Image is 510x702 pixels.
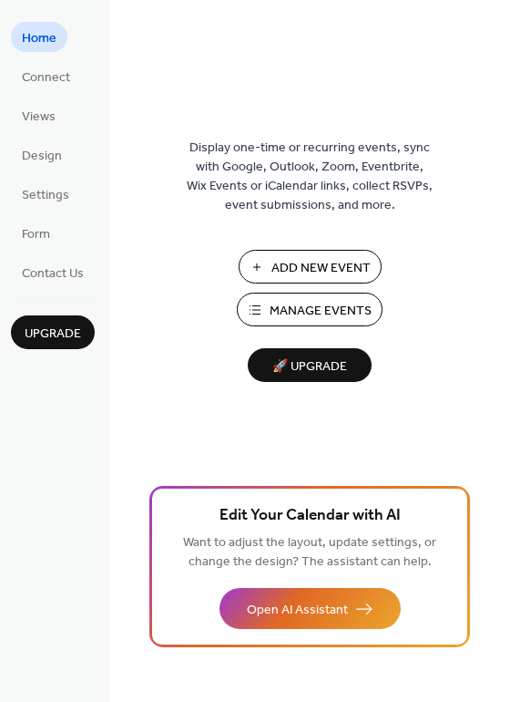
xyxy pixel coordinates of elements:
[11,61,81,91] a: Connect
[259,355,361,379] span: 🚀 Upgrade
[248,348,372,382] button: 🚀 Upgrade
[22,225,50,244] span: Form
[11,179,80,209] a: Settings
[22,108,56,127] span: Views
[237,293,382,326] button: Manage Events
[22,147,62,166] span: Design
[11,315,95,349] button: Upgrade
[11,100,66,130] a: Views
[239,250,382,284] button: Add New Event
[247,601,348,620] span: Open AI Assistant
[25,325,81,344] span: Upgrade
[22,186,69,205] span: Settings
[22,68,70,88] span: Connect
[271,259,371,278] span: Add New Event
[187,139,433,215] span: Display one-time or recurring events, sync with Google, Outlook, Zoom, Eventbrite, Wix Events or ...
[11,218,61,248] a: Form
[11,139,73,170] a: Design
[219,503,401,529] span: Edit Your Calendar with AI
[11,257,95,287] a: Contact Us
[22,264,84,284] span: Contact Us
[219,588,401,629] button: Open AI Assistant
[270,302,372,321] span: Manage Events
[22,29,56,48] span: Home
[183,531,436,574] span: Want to adjust the layout, update settings, or change the design? The assistant can help.
[11,22,67,52] a: Home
